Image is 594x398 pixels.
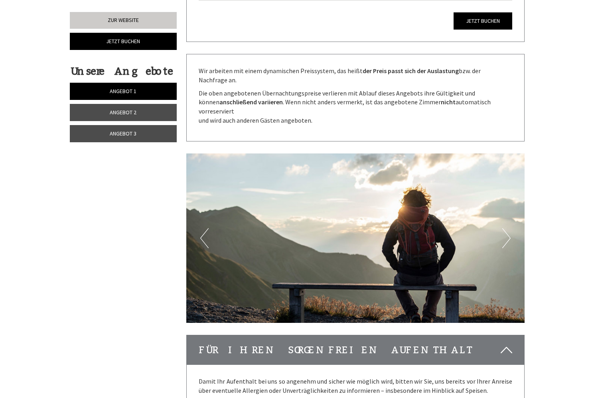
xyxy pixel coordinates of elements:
p: Die oben angebotenen Übernachtungspreise verlieren mit Ablauf dieses Angebots ihre Gültigkeit und... [199,89,512,125]
span: Angebot 1 [110,88,136,95]
span: Angebot 2 [110,109,136,116]
strong: anschließend variieren [219,98,283,106]
button: Next [502,228,511,248]
a: Jetzt buchen [454,12,512,30]
div: Unsere Angebote [70,64,174,79]
span: Angebot 3 [110,130,136,137]
strong: der Preis passt sich der Auslastung [363,67,459,75]
span: Damit Ihr Aufenthalt bei uns so angenehm und sicher wie möglich wird, bitten wir Sie, uns bereits... [199,377,512,394]
a: Zur Website [70,12,177,29]
button: Previous [200,228,209,248]
strong: nicht [441,98,456,106]
div: Für Ihren sorgenfreien Aufenthalt [187,335,524,365]
a: Jetzt buchen [70,33,177,50]
p: Wir arbeiten mit einem dynamischen Preissystem, das heißt bzw. der Nachfrage an. [199,66,512,85]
